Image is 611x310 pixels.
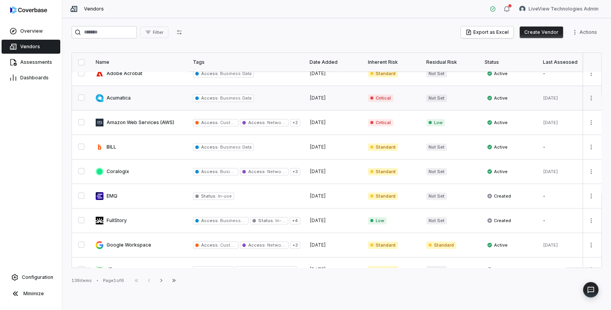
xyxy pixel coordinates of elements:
[84,6,104,12] span: Vendors
[310,144,326,150] span: [DATE]
[487,168,508,175] span: Active
[290,217,300,224] span: + 4
[585,68,597,79] button: More actions
[2,71,60,85] a: Dashboards
[538,135,597,159] td: -
[20,75,49,81] span: Dashboards
[538,184,597,208] td: -
[538,208,597,233] td: -
[248,242,266,248] span: Access :
[368,193,398,200] span: Standard
[153,30,163,35] span: Filter
[543,59,592,65] div: Last Assessed
[3,286,59,301] button: Minimize
[585,190,597,202] button: More actions
[426,95,447,102] span: Not Set
[368,59,417,65] div: Inherent Risk
[96,59,184,65] div: Name
[274,218,289,223] span: In-use
[368,266,398,273] span: Standard
[201,242,219,248] span: Access :
[290,168,300,175] span: + 3
[426,168,447,175] span: Not Set
[585,92,597,104] button: More actions
[515,3,603,15] button: LiveView Technologies Admin avatarLiveView Technologies Admin
[201,218,219,223] span: Access :
[368,144,398,151] span: Standard
[426,70,447,77] span: Not Set
[262,267,294,272] span: Business Data
[487,95,508,101] span: Active
[585,141,597,153] button: More actions
[201,144,219,150] span: Access :
[310,59,359,65] div: Date Added
[543,169,558,174] span: [DATE]
[290,119,300,126] span: + 2
[585,166,597,177] button: More actions
[368,70,398,77] span: Standard
[487,266,511,273] span: Created
[266,120,303,125] span: Network Access
[244,267,262,272] span: Access :
[20,59,52,65] span: Assessments
[461,26,513,38] button: Export as Excel
[10,6,47,14] img: logo-D7KZi-bG.svg
[201,193,217,199] span: Status :
[219,242,252,248] span: Customer Data
[368,242,398,249] span: Standard
[368,168,398,175] span: Standard
[310,266,326,272] span: [DATE]
[219,95,251,101] span: Business Data
[585,264,597,275] button: More actions
[538,61,597,86] td: -
[368,217,387,224] span: Low
[310,242,326,248] span: [DATE]
[310,168,326,174] span: [DATE]
[201,267,217,272] span: Status :
[290,242,300,249] span: + 3
[368,119,393,126] span: Critical
[569,26,602,38] button: More actions
[258,218,274,223] span: Status :
[248,120,266,125] span: Access :
[23,291,44,297] span: Minimize
[2,55,60,69] a: Assessments
[426,59,475,65] div: Residual Risk
[426,266,447,273] span: Not Set
[2,24,60,38] a: Overview
[22,274,53,280] span: Configuration
[201,95,219,101] span: Access :
[310,95,326,101] span: [DATE]
[140,26,168,38] button: Filter
[201,169,219,174] span: Access :
[20,28,43,34] span: Overview
[487,217,511,224] span: Created
[219,144,251,150] span: Business Data
[219,71,251,76] span: Business Data
[217,193,232,199] span: In-use
[2,40,60,54] a: Vendors
[538,257,597,282] td: -
[585,215,597,226] button: More actions
[543,95,558,101] span: [DATE]
[487,144,508,150] span: Active
[485,59,534,65] div: Status
[3,270,59,284] a: Configuration
[519,6,525,12] img: LiveView Technologies Admin avatar
[266,242,303,248] span: Network Access
[543,242,558,248] span: [DATE]
[201,71,219,76] span: Access :
[585,239,597,251] button: More actions
[96,278,98,283] div: •
[20,44,40,50] span: Vendors
[310,217,326,223] span: [DATE]
[543,120,558,125] span: [DATE]
[266,169,303,174] span: Network Access
[426,119,445,126] span: Low
[219,218,251,223] span: Business Data
[426,217,447,224] span: Not Set
[426,144,447,151] span: Not Set
[487,242,508,248] span: Active
[72,278,92,284] div: 138 items
[368,95,393,102] span: Critical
